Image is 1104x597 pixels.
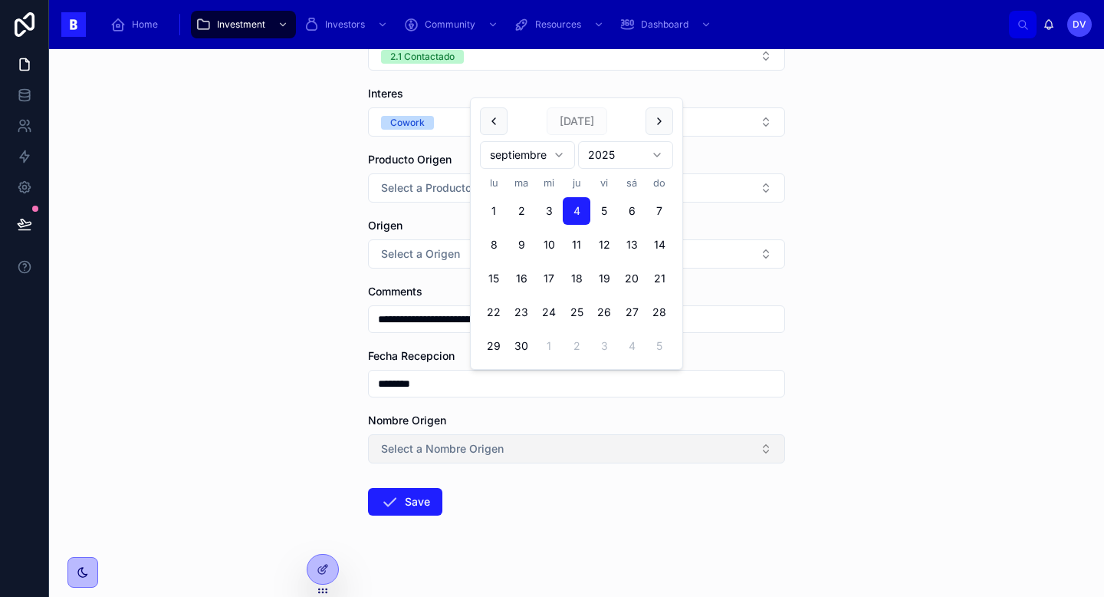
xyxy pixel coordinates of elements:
div: Cowork [390,116,425,130]
button: Select Button [368,41,785,71]
img: App logo [61,12,86,37]
button: sábado, 27 de septiembre de 2025 [618,298,646,326]
th: miércoles [535,175,563,191]
button: lunes, 1 de septiembre de 2025 [480,197,508,225]
span: Comments [368,285,422,298]
a: Home [106,11,169,38]
span: Dashboard [641,18,688,31]
button: miércoles, 17 de septiembre de 2025 [535,265,563,292]
th: lunes [480,175,508,191]
button: lunes, 29 de septiembre de 2025 [480,332,508,360]
button: jueves, 25 de septiembre de 2025 [563,298,590,326]
button: viernes, 26 de septiembre de 2025 [590,298,618,326]
span: Origen [368,219,402,232]
span: Resources [535,18,581,31]
th: viernes [590,175,618,191]
span: Producto Origen [368,153,452,166]
a: Resources [509,11,612,38]
button: Select Button [368,173,785,203]
span: Investment [217,18,265,31]
span: Home [132,18,158,31]
button: viernes, 3 de octubre de 2025 [590,332,618,360]
div: 2.1 Contactado [390,50,455,64]
span: Select a Producto Origen [381,180,509,196]
a: Community [399,11,506,38]
button: domingo, 21 de septiembre de 2025 [646,265,673,292]
div: scrollable content [98,8,1009,41]
button: jueves, 2 de octubre de 2025 [563,332,590,360]
button: viernes, 5 de septiembre de 2025 [590,197,618,225]
button: miércoles, 10 de septiembre de 2025 [535,231,563,259]
button: sábado, 13 de septiembre de 2025 [618,231,646,259]
button: martes, 2 de septiembre de 2025 [508,197,535,225]
span: Investors [325,18,365,31]
button: viernes, 19 de septiembre de 2025 [590,265,618,292]
span: Fecha Recepcion [368,349,455,362]
button: martes, 16 de septiembre de 2025 [508,265,535,292]
table: septiembre 2025 [480,175,673,360]
button: Save [368,488,442,516]
button: lunes, 15 de septiembre de 2025 [480,265,508,292]
button: lunes, 8 de septiembre de 2025 [480,231,508,259]
button: domingo, 28 de septiembre de 2025 [646,298,673,326]
button: sábado, 6 de septiembre de 2025 [618,197,646,225]
button: martes, 30 de septiembre de 2025 [508,332,535,360]
button: miércoles, 24 de septiembre de 2025 [535,298,563,326]
span: Interes [368,87,403,100]
span: Nombre Origen [368,414,446,427]
span: Select a Origen [381,246,460,262]
button: martes, 23 de septiembre de 2025 [508,298,535,326]
button: sábado, 20 de septiembre de 2025 [618,265,646,292]
a: Investment [191,11,296,38]
span: Select a Nombre Origen [381,441,504,457]
button: jueves, 11 de septiembre de 2025 [563,231,590,259]
a: Investors [299,11,396,38]
button: Select Button [368,434,785,463]
span: DV [1073,18,1086,31]
button: Today, jueves, 4 de septiembre de 2025, selected [563,197,590,225]
button: jueves, 18 de septiembre de 2025 [563,265,590,292]
button: lunes, 22 de septiembre de 2025 [480,298,508,326]
button: miércoles, 3 de septiembre de 2025 [535,197,563,225]
th: sábado [618,175,646,191]
button: sábado, 4 de octubre de 2025 [618,332,646,360]
th: jueves [563,175,590,191]
a: Dashboard [615,11,719,38]
button: Select Button [368,239,785,269]
button: domingo, 5 de octubre de 2025 [646,332,673,360]
button: martes, 9 de septiembre de 2025 [508,231,535,259]
button: domingo, 7 de septiembre de 2025 [646,197,673,225]
button: viernes, 12 de septiembre de 2025 [590,231,618,259]
button: Select Button [368,107,785,137]
span: Community [425,18,475,31]
button: domingo, 14 de septiembre de 2025 [646,231,673,259]
th: martes [508,175,535,191]
button: miércoles, 1 de octubre de 2025 [535,332,563,360]
th: domingo [646,175,673,191]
